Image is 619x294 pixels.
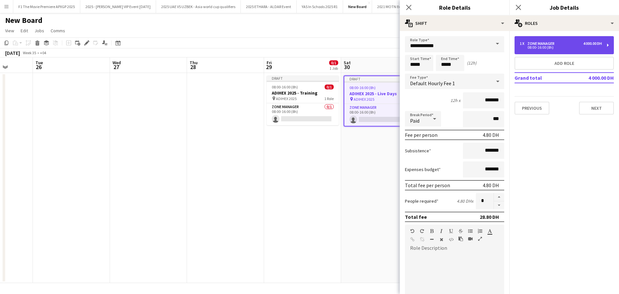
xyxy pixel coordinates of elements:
[354,97,374,102] span: ADIHEX 2025
[515,102,549,115] button: Previous
[483,132,499,138] div: 4.80 DH
[410,80,455,86] span: Default Hourly Fee 1
[467,60,477,66] div: (12h)
[267,90,339,96] h3: ADIHEX 2025 - Training
[189,63,198,71] span: 28
[372,0,411,13] button: 2021 MOTN Build
[429,237,434,242] button: Horizontal Line
[5,15,43,25] h1: New Board
[329,60,338,65] span: 0/1
[405,148,431,154] label: Subsistence
[520,41,527,46] div: 1 x
[400,3,509,12] h3: Role Details
[21,28,28,34] span: Edit
[5,50,20,56] div: [DATE]
[450,97,460,103] div: 12h x
[515,57,614,70] button: Add role
[343,63,351,71] span: 30
[344,76,416,127] app-job-card: Draft08:00-16:00 (8h)0/1ADIHEX 2025 - Live Days ADIHEX 20251 RoleZone Manager0/108:00-16:00 (8h)
[410,228,415,234] button: Undo
[509,3,619,12] h3: Job Details
[439,237,444,242] button: Clear Formatting
[344,60,351,66] span: Sat
[573,73,614,83] td: 4 000.00 DH
[276,96,297,101] span: ADIHEX 2025
[405,214,427,220] div: Total fee
[483,182,499,188] div: 4.80 DH
[324,96,334,101] span: 1 Role
[458,236,463,241] button: Paste as plain text
[344,76,415,81] div: Draft
[405,132,437,138] div: Fee per person
[272,85,298,89] span: 08:00-16:00 (8h)
[51,28,65,34] span: Comms
[3,26,17,35] a: View
[449,237,453,242] button: HTML Code
[21,50,37,55] span: Week 35
[297,0,343,13] button: YAS In Schools 2025 R1
[5,28,14,34] span: View
[515,73,573,83] td: Grand total
[267,76,339,125] app-job-card: Draft08:00-16:00 (8h)0/1ADIHEX 2025 - Training ADIHEX 20251 RoleZone Manager0/108:00-16:00 (8h)
[329,66,338,71] div: 1 Job
[34,28,44,34] span: Jobs
[480,214,499,220] div: 28.80 DH
[267,103,339,125] app-card-role: Zone Manager0/108:00-16:00 (8h)
[410,117,419,124] span: Paid
[468,228,473,234] button: Unordered List
[13,0,80,13] button: F1 The Movie Premiere APXGP 2025
[35,60,43,66] span: Tue
[487,228,492,234] button: Text Color
[458,228,463,234] button: Strikethrough
[349,85,376,90] span: 08:00-16:00 (8h)
[80,0,156,13] button: 2025 - [PERSON_NAME] VIP Event [DATE]
[449,228,453,234] button: Underline
[478,228,482,234] button: Ordered List
[429,228,434,234] button: Bold
[405,167,441,172] label: Expenses budget
[439,228,444,234] button: Italic
[400,15,509,31] div: Shift
[40,50,46,55] div: +04
[34,63,43,71] span: 26
[509,15,619,31] div: Roles
[325,85,334,89] span: 0/1
[32,26,47,35] a: Jobs
[112,63,121,71] span: 27
[420,228,424,234] button: Redo
[267,60,272,66] span: Fri
[405,182,450,188] div: Total fee per person
[344,91,415,96] h3: ADIHEX 2025 - Live Days
[494,193,504,201] button: Increase
[18,26,31,35] a: Edit
[583,41,602,46] div: 4 000.00 DH
[241,0,297,13] button: 2025 ETHARA - ALDAR Event
[266,63,272,71] span: 29
[457,198,473,204] div: 4.80 DH x
[520,46,602,49] div: 08:00-16:00 (8h)
[113,60,121,66] span: Wed
[527,41,557,46] div: Zone Manager
[267,76,339,81] div: Draft
[156,0,241,13] button: 2025 UAE VS UZBEK - Asia world cup qualifiers
[494,201,504,209] button: Decrease
[190,60,198,66] span: Thu
[579,102,614,115] button: Next
[405,198,438,204] label: People required
[344,104,415,126] app-card-role: Zone Manager0/108:00-16:00 (8h)
[478,236,482,241] button: Fullscreen
[343,0,372,13] button: New Board
[48,26,68,35] a: Comms
[468,236,473,241] button: Insert video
